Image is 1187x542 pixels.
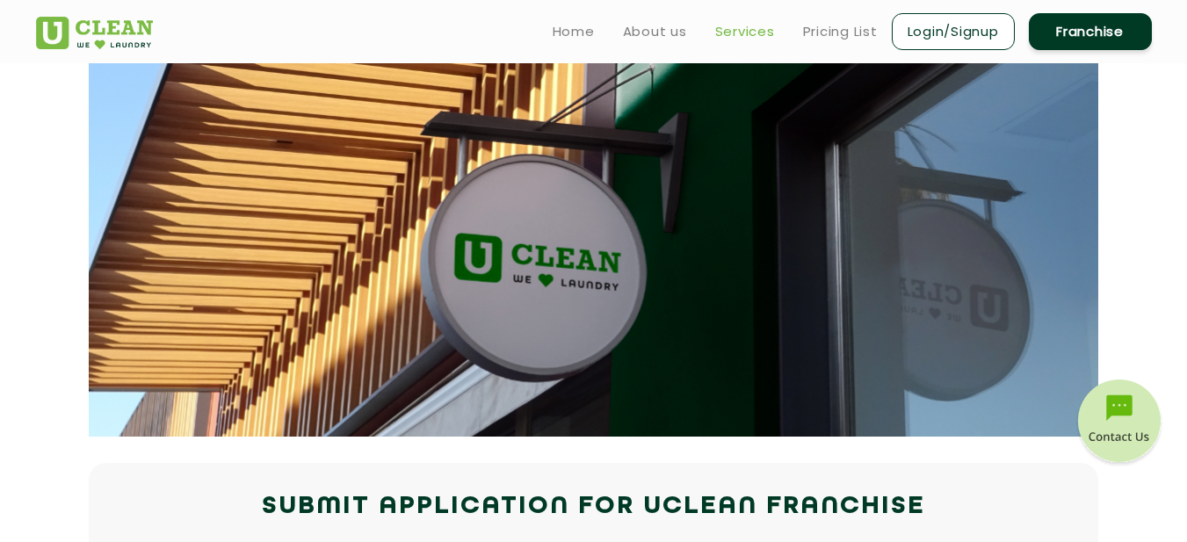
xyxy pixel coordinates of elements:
[36,17,153,49] img: UClean Laundry and Dry Cleaning
[623,21,687,42] a: About us
[892,13,1015,50] a: Login/Signup
[715,21,775,42] a: Services
[1075,379,1163,467] img: contact-btn
[553,21,595,42] a: Home
[1029,13,1152,50] a: Franchise
[36,486,1152,528] h2: Submit Application for UCLEAN FRANCHISE
[803,21,878,42] a: Pricing List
